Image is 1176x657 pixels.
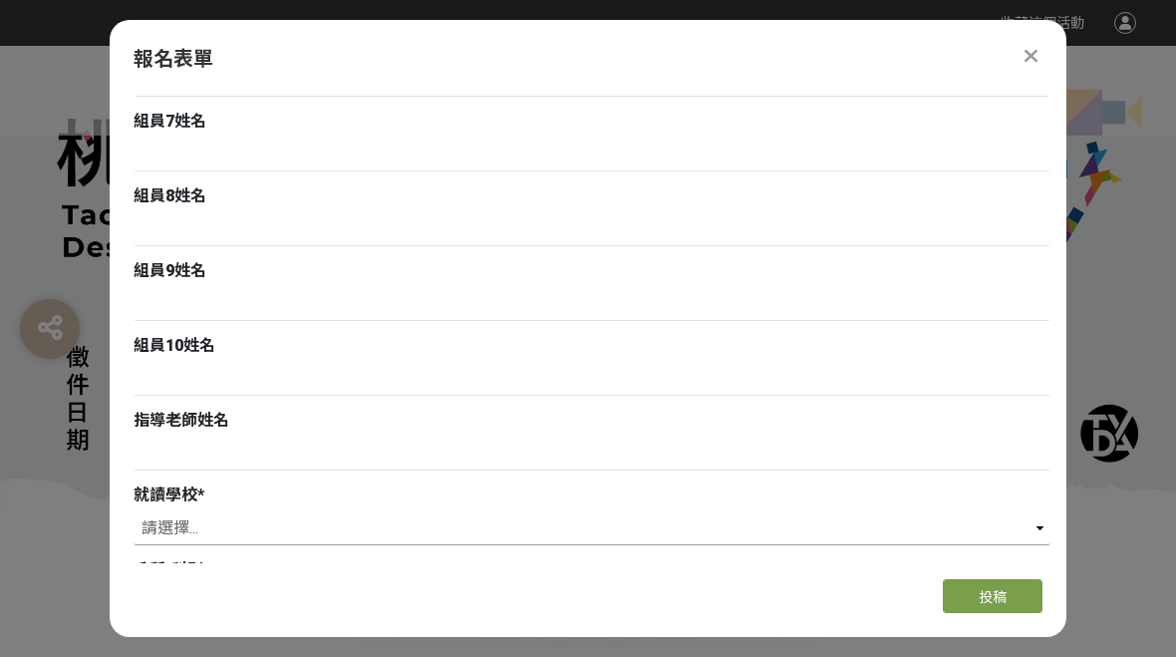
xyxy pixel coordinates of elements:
span: 報名表單 [134,47,213,71]
span: 投稿 [979,589,1007,605]
span: 組員7姓名 [134,112,206,131]
span: 系所/科別 [134,560,203,579]
span: 收藏這個活動 [1001,15,1084,31]
span: 就讀學校 [134,486,197,504]
span: 指導老師姓名 [134,411,229,430]
span: 組員10姓名 [134,336,215,355]
span: 組員8姓名 [134,186,206,205]
span: 組員9姓名 [134,261,206,280]
button: 投稿 [943,579,1042,613]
